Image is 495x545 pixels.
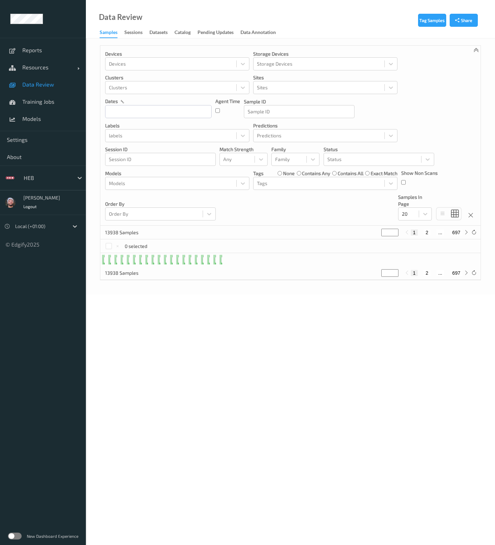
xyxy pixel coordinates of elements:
[398,194,432,207] p: Samples In Page
[436,270,445,276] button: ...
[418,14,446,27] button: Tag Samples
[302,170,330,177] label: contains any
[324,146,434,153] p: Status
[401,170,438,177] p: Show Non Scans
[411,229,418,236] button: 1
[220,146,268,153] p: Match Strength
[175,28,198,37] a: Catalog
[424,270,430,276] button: 2
[105,74,249,81] p: Clusters
[240,28,283,37] a: Data Annotation
[198,29,234,37] div: Pending Updates
[253,50,397,57] p: Storage Devices
[105,122,249,129] p: labels
[215,98,240,105] p: Agent Time
[105,270,157,276] p: 13938 Samples
[371,170,397,177] label: exact match
[99,14,142,21] div: Data Review
[124,28,149,37] a: Sessions
[124,29,143,37] div: Sessions
[198,28,240,37] a: Pending Updates
[338,170,363,177] label: contains all
[105,201,216,207] p: Order By
[450,14,478,27] button: Share
[149,28,175,37] a: Datasets
[253,122,397,129] p: Predictions
[105,229,157,236] p: 13938 Samples
[105,146,216,153] p: Session ID
[100,28,124,38] a: Samples
[411,270,418,276] button: 1
[125,243,147,250] p: 0 selected
[240,29,276,37] div: Data Annotation
[253,74,397,81] p: Sites
[105,170,249,177] p: Models
[436,229,445,236] button: ...
[175,29,191,37] div: Catalog
[105,98,118,105] p: dates
[149,29,168,37] div: Datasets
[271,146,319,153] p: Family
[244,98,355,105] p: Sample ID
[253,170,263,177] p: Tags
[424,229,430,236] button: 2
[105,50,249,57] p: Devices
[100,29,117,38] div: Samples
[450,270,462,276] button: 697
[283,170,295,177] label: none
[450,229,462,236] button: 697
